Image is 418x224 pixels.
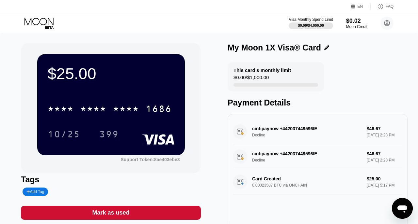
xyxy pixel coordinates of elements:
[92,209,129,217] div: Mark as used
[228,43,321,52] div: My Moon 1X Visa® Card
[346,18,367,24] div: $0.02
[386,4,394,9] div: FAQ
[121,157,180,162] div: Support Token:8ae403ebe3
[346,18,367,29] div: $0.02Moon Credit
[21,206,201,220] div: Mark as used
[48,64,174,83] div: $25.00
[371,3,394,10] div: FAQ
[21,175,201,184] div: Tags
[23,188,48,196] div: Add Tag
[228,98,408,107] div: Payment Details
[43,126,85,142] div: 10/25
[48,130,80,140] div: 10/25
[121,157,180,162] div: Support Token: 8ae403ebe3
[233,75,269,83] div: $0.00 / $1,000.00
[298,23,324,27] div: $0.00 / $4,000.00
[99,130,119,140] div: 399
[94,126,124,142] div: 399
[233,67,291,73] div: This card’s monthly limit
[358,4,363,9] div: EN
[289,17,333,29] div: Visa Monthly Spend Limit$0.00/$4,000.00
[26,189,44,194] div: Add Tag
[392,198,413,219] iframe: Button to launch messaging window
[146,105,172,115] div: 1686
[346,24,367,29] div: Moon Credit
[289,17,333,22] div: Visa Monthly Spend Limit
[351,3,371,10] div: EN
